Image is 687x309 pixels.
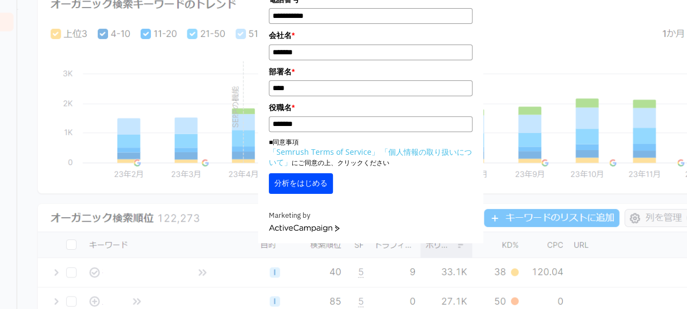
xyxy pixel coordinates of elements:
[269,102,472,113] label: 役職名
[269,147,379,157] a: 「Semrush Terms of Service」
[269,137,472,168] p: ■同意事項 にご同意の上、クリックください
[269,147,472,167] a: 「個人情報の取り扱いについて」
[269,210,472,222] div: Marketing by
[269,66,472,78] label: 部署名
[269,173,333,194] button: 分析をはじめる
[269,29,472,41] label: 会社名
